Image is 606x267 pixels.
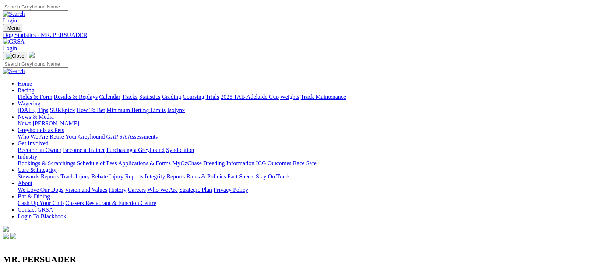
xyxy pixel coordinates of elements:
[18,187,603,193] div: About
[3,17,17,24] a: Login
[18,127,64,133] a: Greyhounds as Pets
[18,100,40,107] a: Wagering
[18,193,50,200] a: Bar & Dining
[293,160,316,166] a: Race Safe
[18,187,63,193] a: We Love Our Dogs
[256,160,291,166] a: ICG Outcomes
[18,160,75,166] a: Bookings & Scratchings
[214,187,248,193] a: Privacy Policy
[18,87,34,93] a: Racing
[50,133,105,140] a: Retire Your Greyhound
[172,160,202,166] a: MyOzChase
[7,25,20,31] span: Menu
[50,107,75,113] a: SUREpick
[18,180,32,186] a: About
[29,52,35,58] img: logo-grsa-white.png
[18,173,603,180] div: Care & Integrity
[18,133,603,140] div: Greyhounds as Pets
[10,233,16,239] img: twitter.svg
[179,187,212,193] a: Strategic Plan
[280,94,299,100] a: Weights
[18,94,52,100] a: Fields & Form
[166,147,194,153] a: Syndication
[3,11,25,17] img: Search
[301,94,346,100] a: Track Maintenance
[106,107,166,113] a: Minimum Betting Limits
[3,24,22,32] button: Toggle navigation
[183,94,204,100] a: Coursing
[167,107,185,113] a: Isolynx
[18,207,53,213] a: Contact GRSA
[106,147,165,153] a: Purchasing a Greyhound
[109,173,143,180] a: Injury Reports
[60,173,108,180] a: Track Injury Rebate
[221,94,279,100] a: 2025 TAB Adelaide Cup
[65,187,107,193] a: Vision and Values
[3,68,25,74] img: Search
[256,173,290,180] a: Stay On Track
[203,160,254,166] a: Breeding Information
[32,120,79,126] a: [PERSON_NAME]
[122,94,138,100] a: Tracks
[6,53,24,59] img: Close
[18,153,37,160] a: Industry
[18,173,59,180] a: Stewards Reports
[128,187,146,193] a: Careers
[118,160,171,166] a: Applications & Forms
[99,94,120,100] a: Calendar
[109,187,126,193] a: History
[18,160,603,167] div: Industry
[77,107,105,113] a: How To Bet
[18,133,48,140] a: Who We Are
[54,94,98,100] a: Results & Replays
[18,200,64,206] a: Cash Up Your Club
[106,133,158,140] a: GAP SA Assessments
[3,38,25,45] img: GRSA
[3,254,603,264] h2: MR. PERSUADER
[18,120,31,126] a: News
[18,147,61,153] a: Become an Owner
[147,187,178,193] a: Who We Are
[18,80,32,87] a: Home
[186,173,226,180] a: Rules & Policies
[18,167,57,173] a: Care & Integrity
[18,107,603,114] div: Wagering
[77,160,117,166] a: Schedule of Fees
[3,226,9,232] img: logo-grsa-white.png
[228,173,254,180] a: Fact Sheets
[145,173,185,180] a: Integrity Reports
[63,147,105,153] a: Become a Trainer
[65,200,156,206] a: Chasers Restaurant & Function Centre
[162,94,181,100] a: Grading
[3,3,68,11] input: Search
[18,200,603,207] div: Bar & Dining
[18,213,66,219] a: Login To Blackbook
[18,140,49,146] a: Get Involved
[205,94,219,100] a: Trials
[18,94,603,100] div: Racing
[3,32,603,38] a: Dog Statistics - MR. PERSUADER
[18,107,48,113] a: [DATE] Tips
[3,45,17,51] a: Login
[18,114,54,120] a: News & Media
[18,147,603,153] div: Get Involved
[18,120,603,127] div: News & Media
[3,60,68,68] input: Search
[3,52,27,60] button: Toggle navigation
[139,94,161,100] a: Statistics
[3,233,9,239] img: facebook.svg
